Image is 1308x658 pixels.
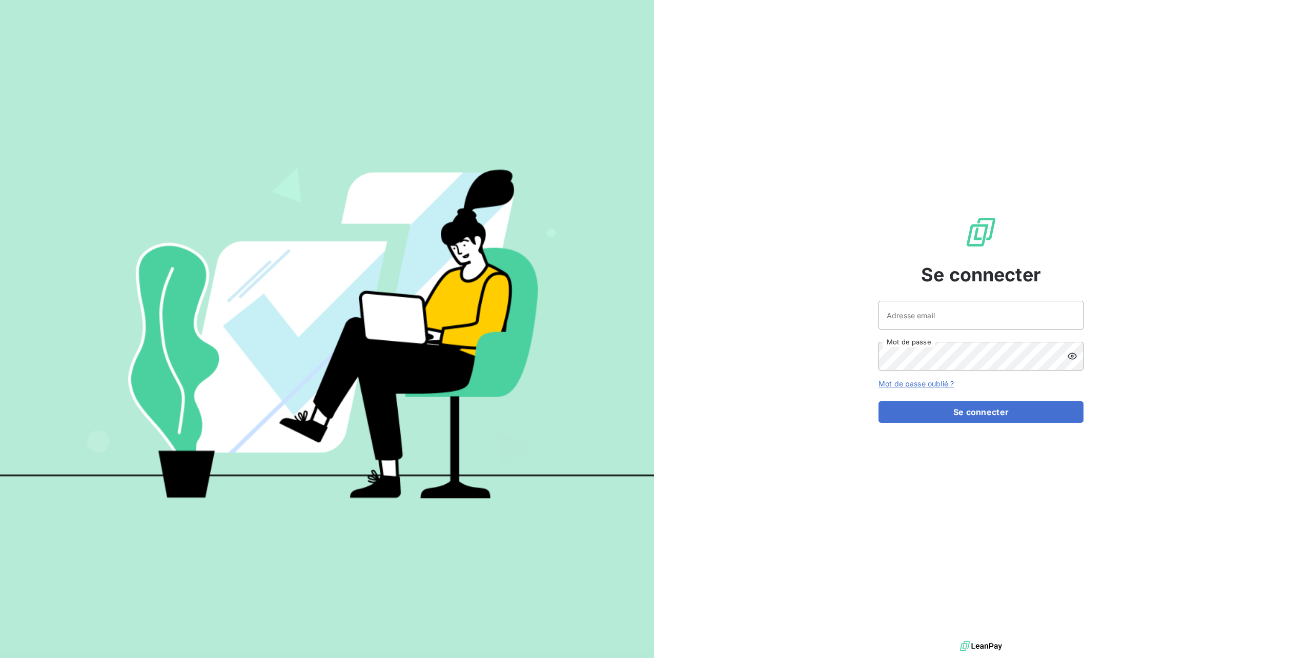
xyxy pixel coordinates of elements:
[878,301,1084,330] input: placeholder
[960,639,1002,654] img: logo
[878,379,954,388] a: Mot de passe oublié ?
[965,216,997,249] img: Logo LeanPay
[921,261,1041,289] span: Se connecter
[878,401,1084,423] button: Se connecter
